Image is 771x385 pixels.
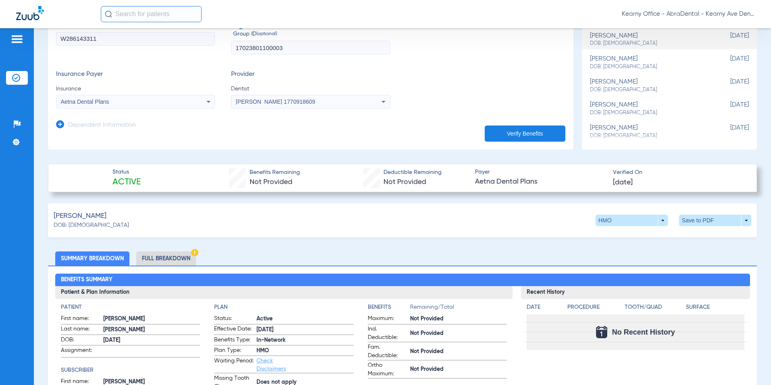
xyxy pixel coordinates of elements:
[55,274,750,287] h2: Benefits Summary
[527,303,561,312] h4: Date
[231,85,390,93] span: Dentist
[410,365,507,374] span: Not Provided
[596,326,607,338] img: Calendar
[708,32,749,47] span: [DATE]
[590,101,708,116] div: [PERSON_NAME]
[485,126,565,142] button: Verify Benefits
[590,55,708,70] div: [PERSON_NAME]
[56,22,215,55] label: Member ID
[103,326,200,334] span: [PERSON_NAME]
[590,109,708,117] span: DOB: [DEMOGRAPHIC_DATA]
[708,78,749,93] span: [DATE]
[105,10,112,18] img: Search Icon
[708,124,749,139] span: [DATE]
[56,71,215,79] h3: Insurance Payer
[68,121,136,130] h3: Dependent Information
[410,303,507,314] span: Remaining/Total
[475,168,606,176] span: Payer
[256,347,354,355] span: HMO
[368,303,410,314] app-breakdown-title: Benefits
[368,325,407,342] span: Ind. Deductible:
[61,366,200,375] h4: Subscriber
[236,98,315,105] span: [PERSON_NAME] 1770918609
[625,303,683,314] app-breakdown-title: Tooth/Quad
[256,315,354,323] span: Active
[56,32,215,46] input: Member ID
[231,71,390,79] h3: Provider
[55,251,129,266] li: Summary Breakdown
[54,221,129,230] span: DOB: [DEMOGRAPHIC_DATA]
[679,215,751,226] button: Save to PDF
[613,168,744,177] span: Verified On
[101,6,202,22] input: Search for patients
[55,286,513,299] h3: Patient & Plan Information
[61,314,100,324] span: First name:
[61,98,109,105] span: Aetna Dental Plans
[521,286,750,299] h3: Recent History
[256,326,354,334] span: [DATE]
[590,78,708,93] div: [PERSON_NAME]
[113,168,141,176] span: Status
[590,32,708,47] div: [PERSON_NAME]
[590,132,708,140] span: DOB: [DEMOGRAPHIC_DATA]
[56,85,215,93] span: Insurance
[103,315,200,323] span: [PERSON_NAME]
[590,63,708,71] span: DOB: [DEMOGRAPHIC_DATA]
[250,168,300,177] span: Benefits Remaining
[475,177,606,187] span: Aetna Dental Plans
[590,124,708,139] div: [PERSON_NAME]
[10,34,23,44] img: hamburger-icon
[410,329,507,338] span: Not Provided
[214,336,254,345] span: Benefits Type:
[708,101,749,116] span: [DATE]
[383,178,426,186] span: Not Provided
[731,346,771,385] iframe: Chat Widget
[214,357,254,373] span: Waiting Period:
[16,6,44,20] img: Zuub Logo
[368,361,407,378] span: Ortho Maximum:
[191,249,198,256] img: Hazard
[622,10,755,18] span: Kearny Office - AbraDental - Kearny Ave Dental, LLC - Kearny General
[368,303,410,312] h4: Benefits
[54,211,106,221] span: [PERSON_NAME]
[214,325,254,335] span: Effective Date:
[410,347,507,356] span: Not Provided
[61,336,100,345] span: DOB:
[410,315,507,323] span: Not Provided
[368,314,407,324] span: Maximum:
[214,346,254,356] span: Plan Type:
[613,178,633,188] span: [DATE]
[61,325,100,335] span: Last name:
[625,303,683,312] h4: Tooth/Quad
[113,177,141,188] span: Active
[103,336,200,345] span: [DATE]
[256,358,286,372] a: Check Disclaimers
[214,314,254,324] span: Status:
[214,303,354,312] h4: Plan
[233,30,390,38] span: Group ID
[590,40,708,47] span: DOB: [DEMOGRAPHIC_DATA]
[686,303,744,314] app-breakdown-title: Surface
[527,303,561,314] app-breakdown-title: Date
[612,328,675,336] span: No Recent History
[256,336,354,345] span: In-Network
[708,55,749,70] span: [DATE]
[590,86,708,94] span: DOB: [DEMOGRAPHIC_DATA]
[250,178,292,186] span: Not Provided
[567,303,622,312] h4: Procedure
[596,215,668,226] button: HMO
[567,303,622,314] app-breakdown-title: Procedure
[383,168,442,177] span: Deductible Remaining
[368,343,407,360] span: Fam. Deductible:
[256,30,277,38] small: (optional)
[61,346,100,357] span: Assignment:
[61,303,200,312] h4: Patient
[686,303,744,312] h4: Surface
[136,251,196,266] li: Full Breakdown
